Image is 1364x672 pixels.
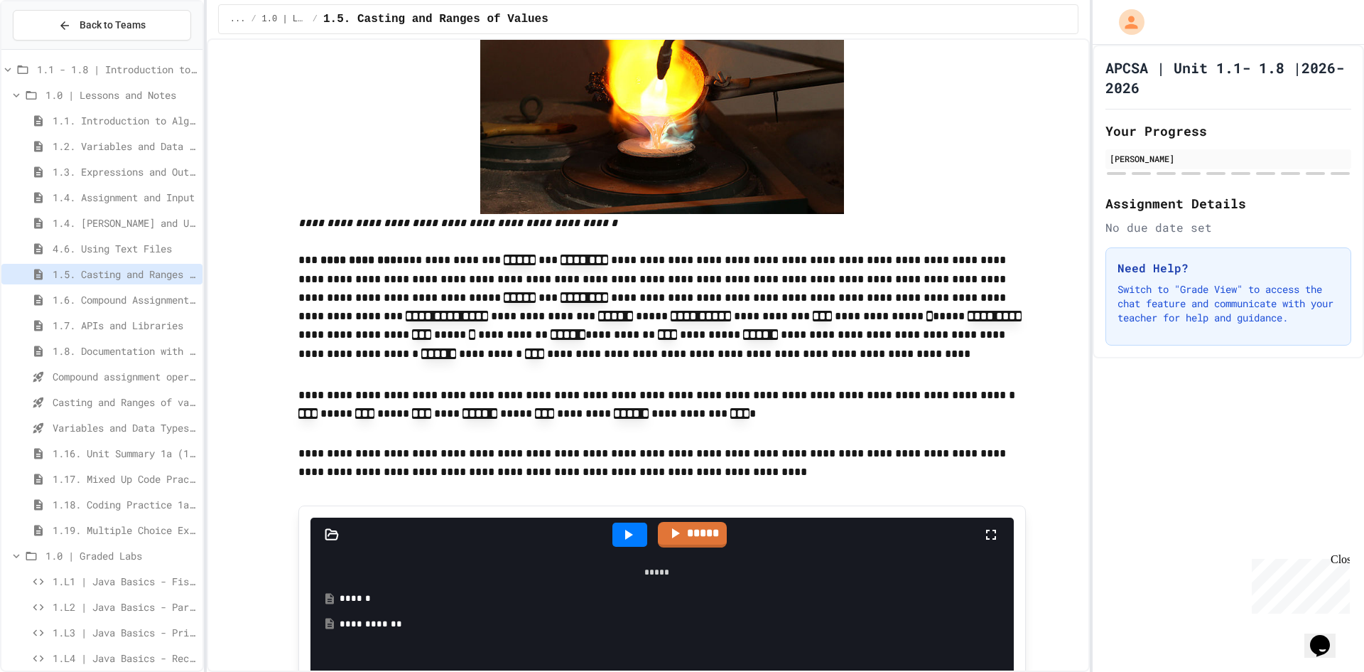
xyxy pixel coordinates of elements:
span: Back to Teams [80,18,146,33]
h3: Need Help? [1117,260,1339,277]
iframe: chat widget [1246,553,1350,614]
p: Switch to "Grade View" to access the chat feature and communicate with your teacher for help and ... [1117,282,1339,325]
span: 1.4. Assignment and Input [53,190,197,205]
span: 1.16. Unit Summary 1a (1.1-1.6) [53,446,197,461]
span: 1.5. Casting and Ranges of Values [323,11,548,28]
span: Variables and Data Types - Quiz [53,420,197,435]
span: / [313,14,318,25]
span: 1.L3 | Java Basics - Printing Code Lab [53,625,197,640]
div: My Account [1104,6,1148,38]
span: 1.1. Introduction to Algorithms, Programming, and Compilers [53,113,197,128]
span: 1.6. Compound Assignment Operators [53,292,197,307]
div: [PERSON_NAME] [1110,152,1347,165]
span: 1.L2 | Java Basics - Paragraphs Lab [53,599,197,614]
span: 1.0 | Graded Labs [45,548,197,563]
span: 1.3. Expressions and Output [New] [53,164,197,179]
span: 1.1 - 1.8 | Introduction to Java [37,62,197,77]
span: 4.6. Using Text Files [53,241,197,256]
span: Compound assignment operators - Quiz [53,369,197,384]
span: 1.L1 | Java Basics - Fish Lab [53,574,197,589]
span: / [251,14,256,25]
span: 1.8. Documentation with Comments and Preconditions [53,343,197,358]
button: Back to Teams [13,10,191,41]
h2: Assignment Details [1105,193,1351,213]
span: 1.17. Mixed Up Code Practice 1.1-1.6 [53,471,197,486]
div: No due date set [1105,219,1351,236]
span: 1.0 | Lessons and Notes [45,87,197,102]
span: 1.0 | Lessons and Notes [262,14,307,25]
span: Casting and Ranges of variables - Quiz [53,395,197,410]
h1: APCSA | Unit 1.1- 1.8 |2026-2026 [1105,58,1351,97]
span: ... [230,14,246,25]
span: 1.2. Variables and Data Types [53,139,197,154]
span: 1.4. [PERSON_NAME] and User Input [53,215,197,230]
span: 1.7. APIs and Libraries [53,318,197,333]
div: Chat with us now!Close [6,6,98,90]
h2: Your Progress [1105,121,1351,141]
span: 1.L4 | Java Basics - Rectangle Lab [53,651,197,666]
span: 1.5. Casting and Ranges of Values [53,267,197,282]
span: 1.19. Multiple Choice Exercises for Unit 1a (1.1-1.6) [53,523,197,538]
iframe: chat widget [1304,615,1350,658]
span: 1.18. Coding Practice 1a (1.1-1.6) [53,497,197,512]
